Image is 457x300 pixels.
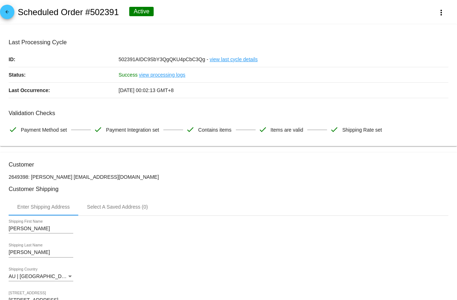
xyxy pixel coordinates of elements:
[3,9,11,18] mat-icon: arrow_back
[437,8,446,17] mat-icon: more_vert
[9,174,448,180] p: 2649398: [PERSON_NAME] [EMAIL_ADDRESS][DOMAIN_NAME]
[21,122,67,137] span: Payment Method set
[9,161,448,168] h3: Customer
[9,250,73,255] input: Shipping Last Name
[17,204,70,210] div: Enter Shipping Address
[139,67,185,82] a: view processing logs
[9,274,73,279] mat-select: Shipping Country
[258,125,267,134] mat-icon: check
[9,186,448,192] h3: Customer Shipping
[271,122,303,137] span: Items are valid
[118,72,137,78] span: Success
[9,52,118,67] p: ID:
[87,204,148,210] div: Select A Saved Address (0)
[198,122,232,137] span: Contains items
[186,125,195,134] mat-icon: check
[330,125,339,134] mat-icon: check
[106,122,159,137] span: Payment Integration set
[9,67,118,82] p: Status:
[9,39,448,46] h3: Last Processing Cycle
[9,273,72,279] span: AU | [GEOGRAPHIC_DATA]
[9,125,17,134] mat-icon: check
[118,87,173,93] span: [DATE] 00:02:13 GMT+8
[210,52,258,67] a: view last cycle details
[94,125,102,134] mat-icon: check
[9,226,73,232] input: Shipping First Name
[118,56,208,62] span: 502391AIDC9SbY3QgQKU4pCbC3Qg -
[342,122,382,137] span: Shipping Rate set
[9,110,448,117] h3: Validation Checks
[9,83,118,98] p: Last Occurrence:
[129,7,154,16] div: Active
[18,7,119,17] h2: Scheduled Order #502391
